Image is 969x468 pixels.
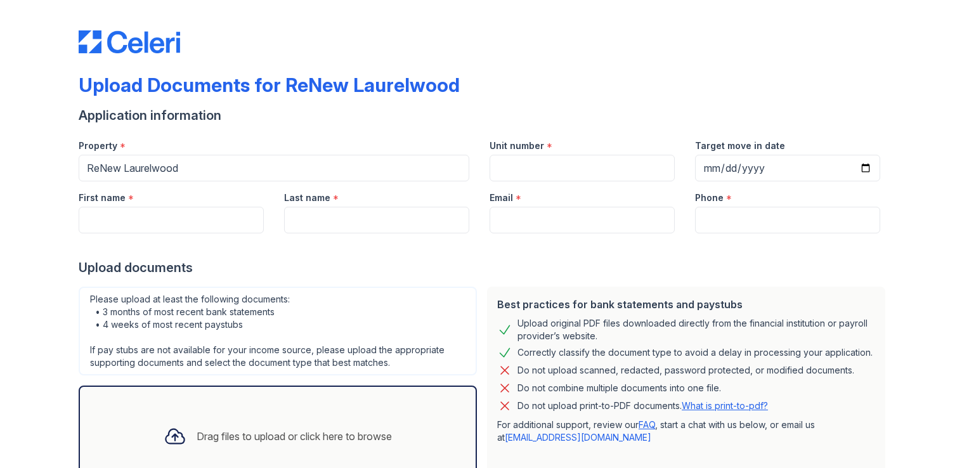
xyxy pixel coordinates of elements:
label: Last name [284,192,330,204]
p: Do not upload print-to-PDF documents. [517,400,768,412]
a: [EMAIL_ADDRESS][DOMAIN_NAME] [505,432,651,443]
div: Do not combine multiple documents into one file. [517,380,721,396]
div: Do not upload scanned, redacted, password protected, or modified documents. [517,363,854,378]
div: Upload documents [79,259,890,276]
div: Upload original PDF files downloaded directly from the financial institution or payroll provider’... [517,317,875,342]
div: Upload Documents for ReNew Laurelwood [79,74,460,96]
div: Best practices for bank statements and paystubs [497,297,875,312]
a: What is print-to-pdf? [682,400,768,411]
div: Drag files to upload or click here to browse [197,429,392,444]
label: Email [490,192,513,204]
label: Unit number [490,140,544,152]
div: Application information [79,107,890,124]
div: Please upload at least the following documents: • 3 months of most recent bank statements • 4 wee... [79,287,477,375]
p: For additional support, review our , start a chat with us below, or email us at [497,419,875,444]
label: First name [79,192,126,204]
img: CE_Logo_Blue-a8612792a0a2168367f1c8372b55b34899dd931a85d93a1a3d3e32e68fde9ad4.png [79,30,180,53]
label: Property [79,140,117,152]
div: Correctly classify the document type to avoid a delay in processing your application. [517,345,873,360]
label: Phone [695,192,724,204]
label: Target move in date [695,140,785,152]
a: FAQ [639,419,655,430]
